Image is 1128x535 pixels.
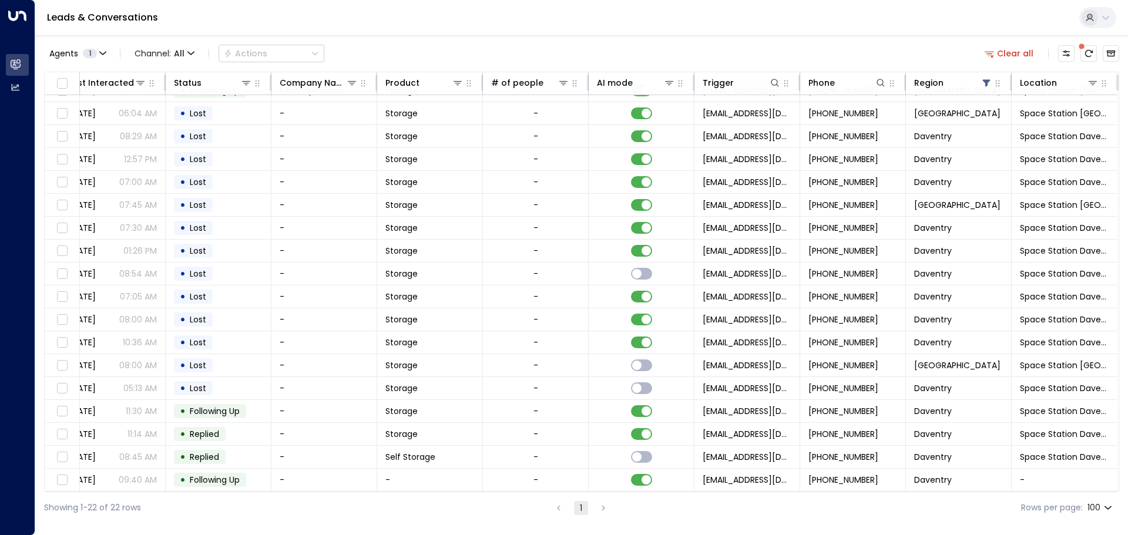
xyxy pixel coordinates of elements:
[808,291,878,302] span: +447943084043
[1020,428,1109,440] span: Space Station Daventry
[1012,469,1117,491] td: -
[1020,291,1109,302] span: Space Station Daventry
[55,473,69,487] span: Toggle select row
[68,451,96,463] span: May 13, 2025
[271,354,377,376] td: -
[1020,382,1109,394] span: Space Station Daventry
[551,500,611,515] nav: pagination navigation
[808,428,878,440] span: +447519681249
[533,222,538,234] div: -
[120,222,157,234] p: 07:30 AM
[385,245,418,257] span: Storage
[808,451,878,463] span: +447775990444
[55,427,69,442] span: Toggle select row
[808,337,878,348] span: +447915731978
[271,400,377,422] td: -
[68,314,96,325] span: Aug 01, 2025
[533,199,538,211] div: -
[914,268,952,280] span: Daventry
[914,76,944,90] div: Region
[385,176,418,188] span: Storage
[119,199,157,211] p: 07:45 AM
[808,382,878,394] span: +447462161195
[68,176,96,188] span: Aug 21, 2025
[271,377,377,399] td: -
[703,405,791,417] span: leads@space-station.co.uk
[914,451,952,463] span: Daventry
[703,337,791,348] span: leads@space-station.co.uk
[55,290,69,304] span: Toggle select row
[224,48,267,59] div: Actions
[1020,176,1109,188] span: Space Station Daventry
[385,359,418,371] span: Storage
[703,382,791,394] span: leads@space-station.co.uk
[914,405,952,417] span: Daventry
[914,176,952,188] span: Daventry
[1058,45,1075,62] button: Customize
[180,401,186,421] div: •
[1020,222,1109,234] span: Space Station Daventry
[180,149,186,169] div: •
[914,382,952,394] span: Daventry
[190,107,206,119] span: Lost
[385,199,418,211] span: Storage
[180,378,186,398] div: •
[533,268,538,280] div: -
[55,175,69,190] span: Toggle select row
[68,76,146,90] div: Last Interacted
[271,469,377,491] td: -
[808,176,878,188] span: +447564768265
[119,474,157,486] p: 09:40 AM
[127,428,157,440] p: 11:14 AM
[808,199,878,211] span: +447813295713
[385,451,435,463] span: Self Storage
[47,11,158,24] a: Leads & Conversations
[914,291,952,302] span: Daventry
[271,331,377,354] td: -
[914,245,952,257] span: Daventry
[55,198,69,213] span: Toggle select row
[1020,199,1109,211] span: Space Station Banbury
[533,382,538,394] div: -
[808,314,878,325] span: +447972879301
[180,424,186,444] div: •
[703,76,734,90] div: Trigger
[190,268,206,280] span: Lost
[574,501,588,515] button: page 1
[271,148,377,170] td: -
[1020,314,1109,325] span: Space Station Daventry
[533,130,538,142] div: -
[55,106,69,121] span: Toggle select row
[385,76,419,90] div: Product
[190,85,240,96] span: Following Up
[980,45,1039,62] button: Clear all
[808,153,878,165] span: +447864397438
[1087,499,1114,516] div: 100
[1020,337,1109,348] span: Space Station Daventry
[597,76,675,90] div: AI mode
[1021,502,1083,514] label: Rows per page:
[914,76,992,90] div: Region
[533,291,538,302] div: -
[219,45,324,62] button: Actions
[180,241,186,261] div: •
[180,264,186,284] div: •
[491,76,543,90] div: # of people
[68,107,96,119] span: Sep 02, 2025
[68,153,96,165] span: Aug 21, 2025
[703,176,791,188] span: leads@space-station.co.uk
[703,428,791,440] span: leads@space-station.co.uk
[119,359,157,371] p: 08:00 AM
[130,45,199,62] button: Channel:All
[55,221,69,235] span: Toggle select row
[808,107,878,119] span: +447903613175
[271,423,377,445] td: -
[55,335,69,350] span: Toggle select row
[190,291,206,302] span: Lost
[126,405,157,417] p: 11:30 AM
[385,130,418,142] span: Storage
[123,382,157,394] p: 05:13 AM
[180,470,186,490] div: •
[190,382,206,394] span: Lost
[190,130,206,142] span: Lost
